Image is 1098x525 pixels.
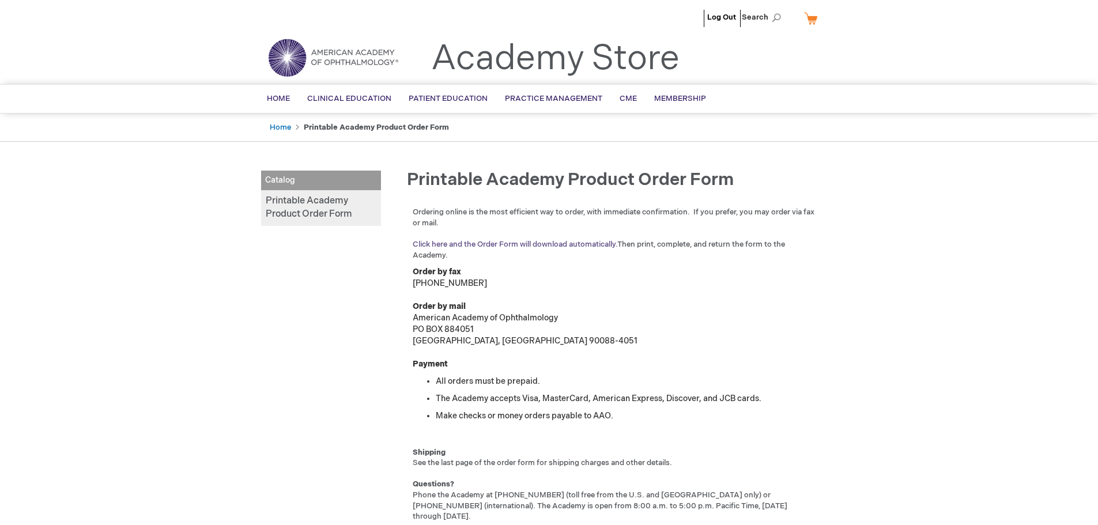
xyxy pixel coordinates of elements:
span: Patient Education [409,94,488,103]
strong: Shipping [413,448,446,457]
a: Academy Store [431,38,680,80]
li: The Academy accepts Visa, MasterCard, American Express, Discover, and JCB cards. [436,393,817,405]
span: Catalog [261,171,381,190]
span: Home [267,94,290,103]
span: Clinical Education [307,94,391,103]
li: All orders must be prepaid. [436,376,817,387]
strong: Order by fax [413,267,461,277]
span: Practice Management [505,94,602,103]
a: Home [270,123,291,132]
strong: Questions? [413,479,454,489]
strong: Payment [413,359,448,369]
a: Printable Academy Product Order Form [261,190,381,226]
span: Printable Academy Product Order Form [407,169,734,190]
li: Make checks or money orders payable to AAO. [436,410,817,422]
p: See the last page of the order form for shipping charges and other details. Phone the Academy at ... [413,436,817,522]
p: Ordering online is the most efficient way to order, with immediate confirmation. If you prefer, y... [413,207,817,260]
span: Search [742,6,786,29]
span: CME [620,94,637,103]
strong: Printable Academy Product Order Form [304,123,449,132]
a: Click here and the Order Form will download automatically. [413,240,617,249]
strong: Order by mail [413,301,466,311]
a: Log Out [707,13,736,22]
span: Membership [654,94,706,103]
